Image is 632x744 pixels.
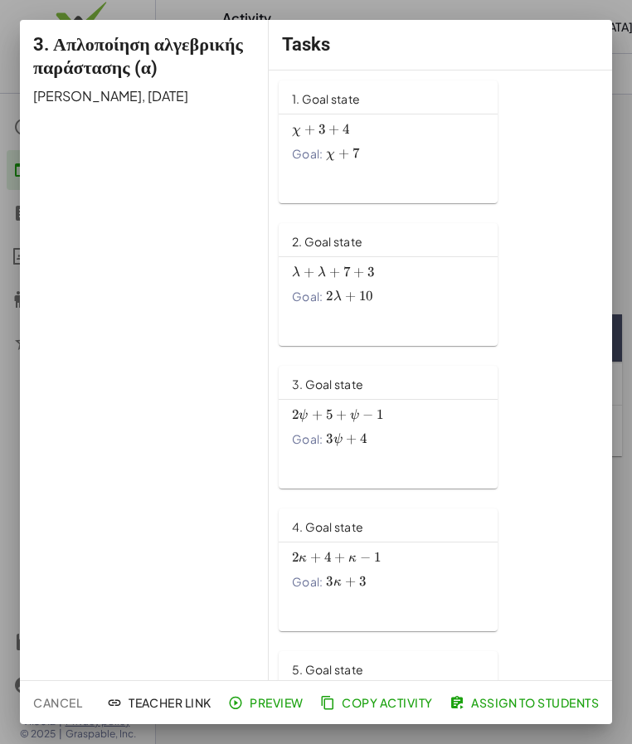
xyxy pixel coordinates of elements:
[299,552,307,565] span: κ
[279,80,602,203] a: 1. Goal stateGoal:
[279,366,602,489] a: 3. Goal stateGoal:
[292,662,363,677] span: 5. Goal state
[333,290,342,304] span: λ
[292,573,323,591] span: Goal:
[292,288,323,305] span: Goal:
[329,264,340,280] span: +
[362,406,373,423] span: −
[27,688,89,717] button: Cancel
[310,549,321,566] span: +
[231,695,304,710] span: Preview
[360,430,367,447] span: 4
[269,20,612,70] div: Tasks
[348,552,357,565] span: κ
[292,406,299,423] span: 2
[292,519,363,534] span: 4. Goal state
[279,508,602,631] a: 4. Goal stateGoal:
[343,121,349,138] span: 4
[318,266,326,280] span: λ
[324,549,331,566] span: 4
[352,145,359,162] span: 7
[292,234,362,249] span: 2. Goal state
[292,266,300,280] span: λ
[312,406,323,423] span: +
[350,409,359,422] span: ψ
[326,406,333,423] span: 5
[333,433,343,446] span: ψ
[367,264,374,280] span: 3
[377,406,383,423] span: 1
[33,34,243,78] span: 3. Απλοποίηση αλγεβρικής παράστασης (α)
[326,288,333,304] span: 2
[374,549,381,566] span: 1
[225,688,310,717] button: Preview
[292,91,360,106] span: 1. Goal state
[328,121,339,138] span: +
[110,695,211,710] span: Teacher Link
[359,573,366,590] span: 3
[326,573,333,590] span: 3
[360,549,371,566] span: −
[292,145,323,163] span: Goal:
[304,264,314,280] span: +
[333,576,342,589] span: κ
[446,688,605,717] button: Assign to Students
[346,430,357,447] span: +
[292,430,323,448] span: Goal:
[33,87,142,105] span: [PERSON_NAME]
[318,121,325,138] span: 3
[292,124,301,137] span: χ
[336,406,347,423] span: +
[338,145,349,162] span: +
[292,549,299,566] span: 2
[299,409,308,422] span: ψ
[359,288,373,304] span: 10
[345,288,356,304] span: +
[317,688,440,717] button: Copy Activity
[334,549,345,566] span: +
[453,695,599,710] span: Assign to Students
[345,573,356,590] span: +
[142,87,188,105] span: , [DATE]
[279,223,602,346] a: 2. Goal stateGoal:
[326,430,333,447] span: 3
[304,121,315,138] span: +
[353,264,364,280] span: +
[323,695,433,710] span: Copy Activity
[326,148,335,161] span: χ
[343,264,350,280] span: 7
[292,377,363,391] span: 3. Goal state
[104,688,218,717] button: Teacher Link
[33,695,82,710] span: Cancel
